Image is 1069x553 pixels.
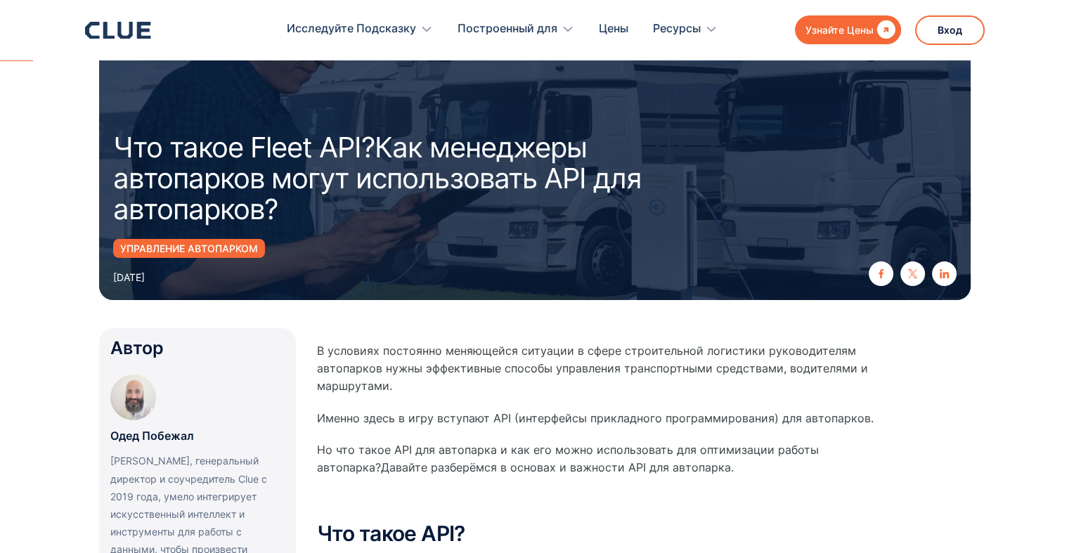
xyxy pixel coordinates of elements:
a: Узнайте Цены [795,15,901,44]
img: значок facebook [876,269,886,278]
ya-tr-span: Но что такое API для автопарка и как его можно использовать для оптимизации работы автопарка? [317,443,819,474]
a: Цены [599,7,628,51]
a: Управление автопарком [113,239,265,258]
ya-tr-span: Исследуйте Подсказку [287,20,416,37]
img: значок Twitter X [908,269,917,278]
ya-tr-span: Построенный для [458,20,557,37]
ya-tr-span: Цены [599,20,628,37]
ya-tr-span: [DATE] [113,271,145,283]
a: Вход [915,15,985,45]
ya-tr-span: Узнайте Цены [805,24,874,36]
ya-tr-span:  [877,20,895,39]
img: значок linkedin [940,269,949,278]
ya-tr-span: Ресурсы [653,20,701,37]
div: Ресурсы [653,7,718,51]
ya-tr-span: Автор [110,337,164,358]
ya-tr-span: Что такое Fleet API? [113,130,375,164]
ya-tr-span: Давайте разберёмся в основах и важности API для автопарка. [381,460,734,474]
ya-tr-span: Что такое API? [317,521,465,546]
img: Одед Побежал [110,375,156,420]
ya-tr-span: Именно здесь в игру вступают API (интерфейсы прикладного программирования) для автопарков. [317,411,874,425]
ya-tr-span: В условиях постоянно меняющейся ситуации в сфере строительной логистики руководителям автопарков ... [317,344,868,393]
div: Построенный для [458,7,574,51]
ya-tr-span: Управление автопарком [120,242,258,254]
ya-tr-span: Вход [938,24,962,36]
div: Исследуйте Подсказку [287,7,433,51]
ya-tr-span: Одед Побежал [110,429,194,443]
ya-tr-span: Как менеджеры автопарков могут использовать API для автопарков? [113,130,641,226]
